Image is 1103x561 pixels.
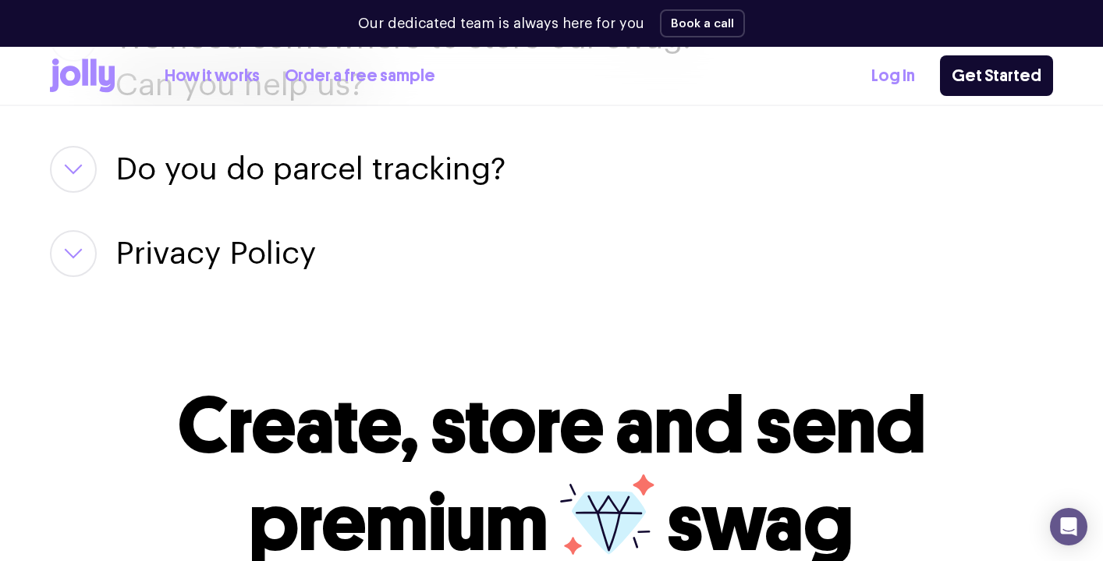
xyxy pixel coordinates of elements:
p: Our dedicated team is always here for you [358,13,644,34]
div: Open Intercom Messenger [1050,508,1087,545]
a: How it works [165,63,260,89]
button: Do you do parcel tracking? [115,146,505,193]
button: Book a call [660,9,745,37]
a: Get Started [940,55,1053,96]
a: Log In [871,63,915,89]
button: Privacy Policy [115,230,316,277]
a: Order a free sample [285,63,435,89]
